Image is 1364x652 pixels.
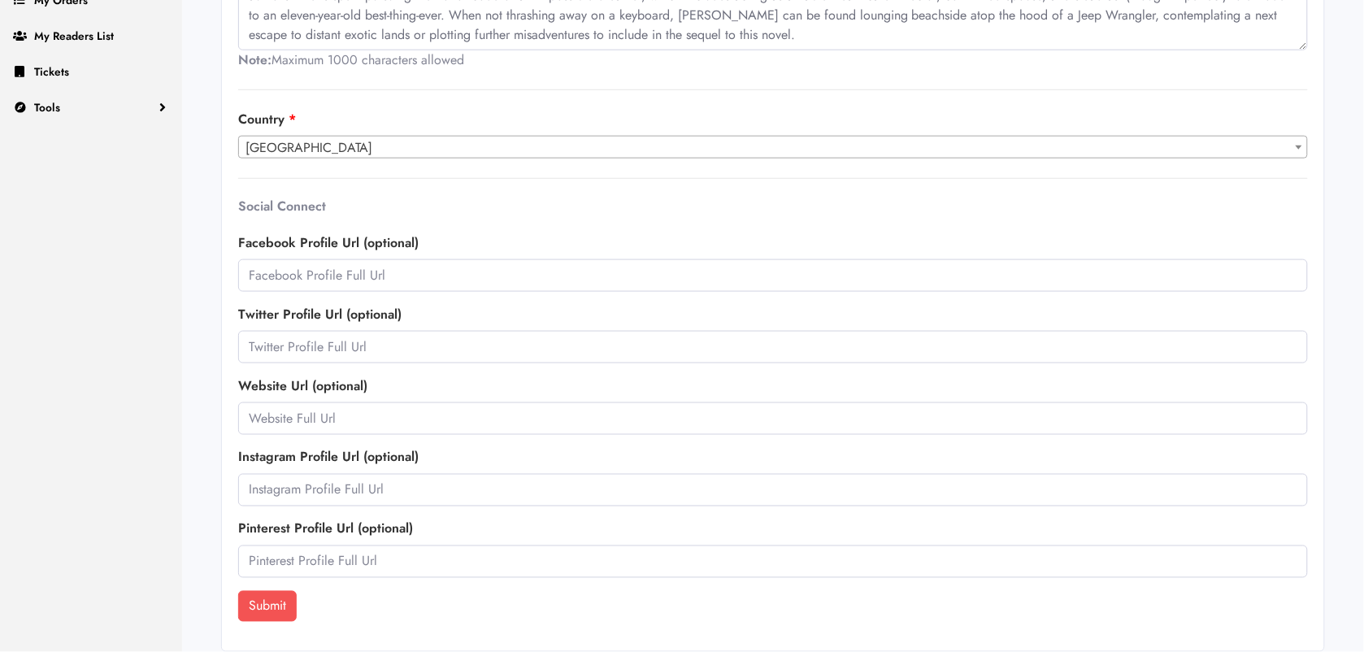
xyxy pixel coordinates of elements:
label: Country [238,110,296,129]
label: Instagram Profile Url (optional) [238,448,419,467]
input: Instagram Profile Full Url [238,474,1308,506]
label: Twitter Profile Url (optional) [238,305,402,324]
span: My Readers List [34,28,114,44]
div: Maximum 1000 characters allowed [238,50,1308,70]
span: United States [239,137,1307,159]
label: Website Url (optional) [238,376,367,396]
input: Pinterest Profile Full Url [238,546,1308,578]
input: Twitter Profile Full Url [238,331,1308,363]
b: Note: [238,50,271,69]
h6: Social Connect [238,198,1308,214]
span: Tools [34,99,60,115]
span: Tickets [34,63,69,80]
input: Website Full Url [238,402,1308,435]
span: United States [238,136,1308,159]
label: Pinterest Profile Url (optional) [238,519,413,539]
button: Submit [238,591,297,622]
input: Facebook Profile Full Url [238,259,1308,292]
label: Facebook Profile Url (optional) [238,233,419,253]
